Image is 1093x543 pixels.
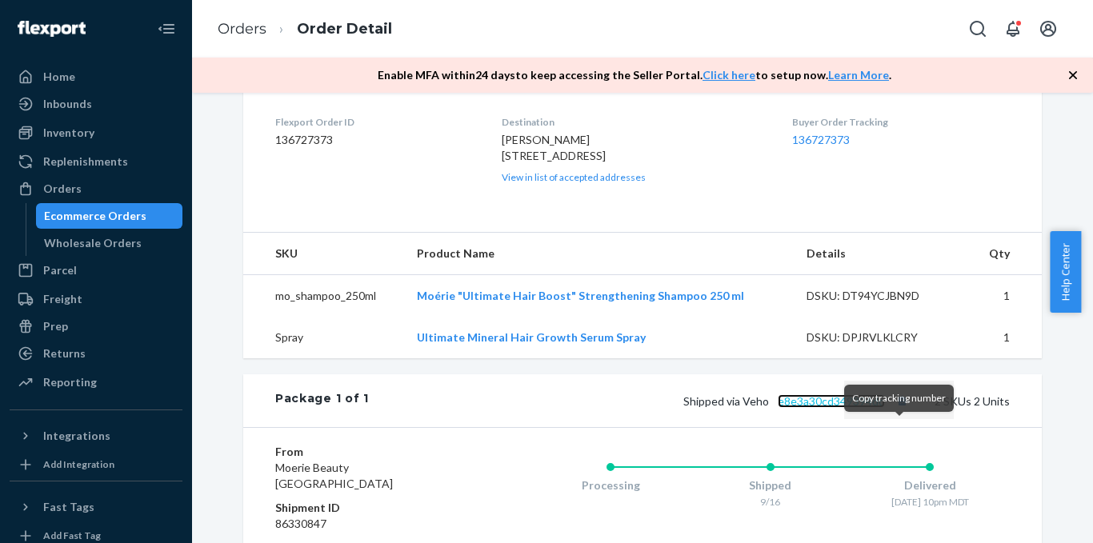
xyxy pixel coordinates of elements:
[10,176,182,202] a: Orders
[691,495,851,509] div: 9/16
[10,64,182,90] a: Home
[275,516,466,532] dd: 86330847
[850,477,1010,493] div: Delivered
[10,313,182,339] a: Prep
[1032,13,1064,45] button: Open account menu
[1050,231,1081,313] button: Help Center
[243,317,404,358] td: Spray
[43,181,82,197] div: Orders
[369,390,1010,411] div: 2 SKUs 2 Units
[417,289,744,302] a: Moérie "Ultimate Hair Boost" Strengthening Shampoo 250 ml
[10,341,182,366] a: Returns
[502,171,646,183] a: View in list of accepted addresses
[43,262,77,278] div: Parcel
[275,132,476,148] dd: 136727373
[275,461,393,490] span: Moerie Beauty [GEOGRAPHIC_DATA]
[243,275,404,317] td: mo_shampoo_250ml
[792,115,1010,129] dt: Buyer Order Tracking
[10,369,182,395] a: Reporting
[18,21,86,37] img: Flexport logo
[275,500,466,516] dt: Shipment ID
[807,329,957,345] div: DSKU: DPJRVLKLCRY
[10,120,182,146] a: Inventory
[36,230,183,256] a: Wholesale Orders
[502,133,606,162] span: [PERSON_NAME] [STREET_ADDRESS]
[218,20,266,38] a: Orders
[969,233,1042,275] th: Qty
[297,20,392,38] a: Order Detail
[10,258,182,283] a: Parcel
[43,345,86,361] div: Returns
[703,68,755,82] a: Click here
[36,203,183,229] a: Ecommerce Orders
[275,390,369,411] div: Package 1 of 1
[10,455,182,474] a: Add Integration
[43,374,97,390] div: Reporting
[43,428,110,444] div: Integrations
[778,394,885,408] a: e8e3a30cd349394dd
[205,6,405,53] ol: breadcrumbs
[530,477,691,493] div: Processing
[969,317,1042,358] td: 1
[43,457,114,471] div: Add Integration
[502,115,767,129] dt: Destination
[807,288,957,304] div: DSKU: DT94YCJBN9D
[792,133,850,146] a: 136727373
[243,233,404,275] th: SKU
[43,125,94,141] div: Inventory
[850,495,1010,509] div: [DATE] 10pm MDT
[10,423,182,449] button: Integrations
[43,291,82,307] div: Freight
[683,394,912,408] span: Shipped via Veho
[275,444,466,460] dt: From
[43,96,92,112] div: Inbounds
[150,13,182,45] button: Close Navigation
[43,154,128,170] div: Replenishments
[10,91,182,117] a: Inbounds
[691,477,851,493] div: Shipped
[44,208,146,224] div: Ecommerce Orders
[962,13,994,45] button: Open Search Box
[10,494,182,520] button: Fast Tags
[43,318,68,334] div: Prep
[828,68,889,82] a: Learn More
[404,233,794,275] th: Product Name
[969,275,1042,317] td: 1
[852,392,946,404] span: Copy tracking number
[997,13,1029,45] button: Open notifications
[378,67,891,83] p: Enable MFA within 24 days to keep accessing the Seller Portal. to setup now. .
[794,233,970,275] th: Details
[43,69,75,85] div: Home
[417,330,646,344] a: Ultimate Mineral Hair Growth Serum Spray
[10,149,182,174] a: Replenishments
[275,115,476,129] dt: Flexport Order ID
[10,286,182,312] a: Freight
[43,499,94,515] div: Fast Tags
[44,235,142,251] div: Wholesale Orders
[43,529,101,542] div: Add Fast Tag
